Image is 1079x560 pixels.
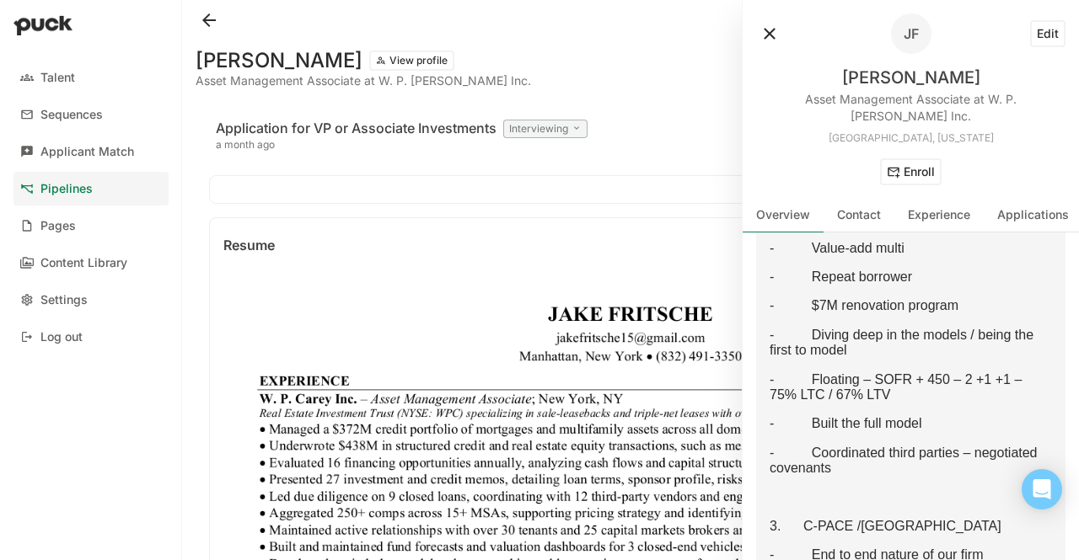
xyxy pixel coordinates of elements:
div: [GEOGRAPHIC_DATA], [US_STATE] [829,128,994,145]
button: Edit [1030,20,1066,47]
div: Sequences [40,108,103,122]
div: [PERSON_NAME] [842,67,980,88]
button: View profile [369,51,454,71]
a: Sequences [13,98,169,131]
p: - Repeat borrower [770,269,1052,285]
div: Contact [837,208,881,222]
div: Application for VP or Associate Investments [216,118,497,138]
div: a month ago [216,138,588,152]
div: Content Library [40,256,127,270]
p: 3. C-PACE /[GEOGRAPHIC_DATA] [770,519,1052,534]
div: Asset Management Associate at W. P. [PERSON_NAME] Inc. [196,74,531,88]
h1: [PERSON_NAME] [196,51,362,71]
p: - Floating – SOFR + 450 – 2 +1 +1 – 75% LTC / 67% LTV [770,372,1052,403]
a: Pipelines [13,172,169,205]
div: Interviewing [503,120,588,138]
div: Pipelines [40,182,93,196]
p: - Diving deep in the models / being the first to model [770,328,1052,359]
div: JF [904,27,919,40]
div: Log out [40,330,83,344]
div: Settings [40,293,88,307]
p: - Coordinated third parties – negotiated covenants [770,445,1052,477]
a: Content Library [13,246,169,280]
button: Enroll [880,158,942,185]
p: - $7M renovation program [770,298,1052,313]
div: Open Intercom Messenger [1022,469,1062,509]
p: - Value-add multi [770,241,1052,256]
div: Pages [40,219,76,233]
a: Pages [13,209,169,243]
div: Applicant Match [40,145,134,159]
a: Applicant Match [13,135,169,168]
div: Overview [756,208,810,222]
a: Talent [13,61,169,94]
div: Experience [908,208,970,222]
a: Settings [13,283,169,317]
p: - Built the full model [770,416,1052,431]
div: Talent [40,71,75,85]
div: Resume [223,238,275,252]
div: Asset Management Associate at W. P. [PERSON_NAME] Inc. [756,91,1066,125]
div: Applications [997,208,1069,222]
